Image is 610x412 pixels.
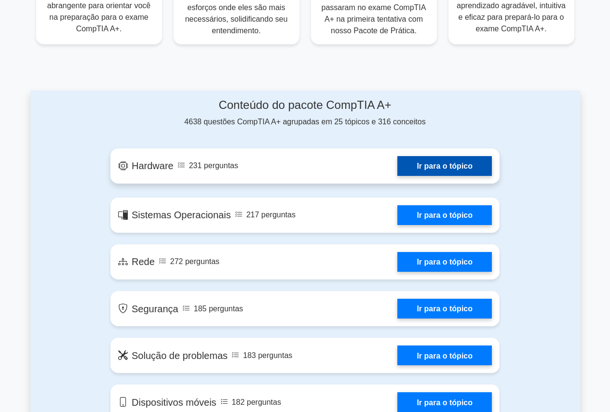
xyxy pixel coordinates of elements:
font: Conteúdo do pacote CompTIA A+ [218,98,391,111]
a: Ir para o tópico [397,299,492,319]
a: Ir para o tópico [397,205,492,225]
a: Ir para o tópico [397,252,492,272]
a: Ir para o tópico [397,346,492,365]
a: Ir para o tópico [397,392,492,412]
a: Ir para o tópico [397,156,492,176]
font: 4638 questões CompTIA A+ agrupadas em 25 tópicos e 316 conceitos [184,118,425,126]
